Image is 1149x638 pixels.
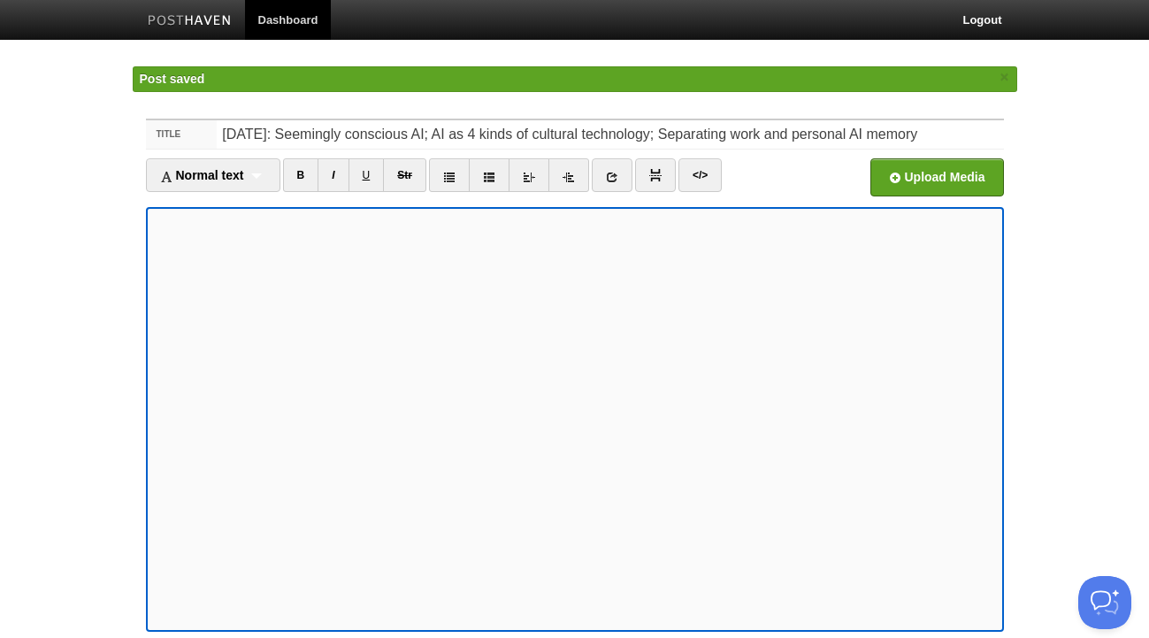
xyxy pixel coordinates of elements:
[148,15,232,28] img: Posthaven-bar
[397,169,412,181] del: Str
[997,66,1013,88] a: ×
[146,120,218,149] label: Title
[678,158,722,192] a: </>
[383,158,426,192] a: Str
[349,158,385,192] a: U
[649,169,662,181] img: pagebreak-icon.png
[1078,576,1131,629] iframe: Help Scout Beacon - Open
[140,72,205,86] span: Post saved
[283,158,319,192] a: B
[318,158,349,192] a: I
[160,168,244,182] span: Normal text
